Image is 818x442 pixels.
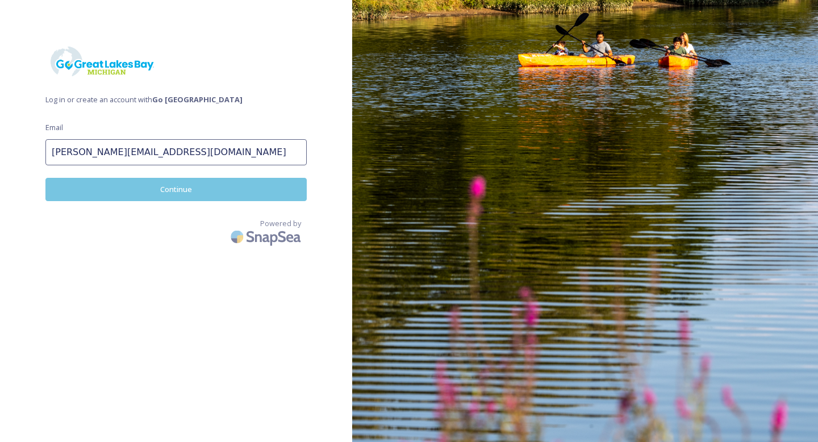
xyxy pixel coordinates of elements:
[45,94,307,105] span: Log in or create an account with
[45,139,307,165] input: john.doe@snapsea.io
[45,122,63,133] span: Email
[152,94,243,105] strong: Go [GEOGRAPHIC_DATA]
[260,218,301,229] span: Powered by
[45,178,307,201] button: Continue
[45,45,159,77] img: GoGreatHoriz_MISkies_RegionalTrails.png
[227,223,307,250] img: SnapSea Logo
